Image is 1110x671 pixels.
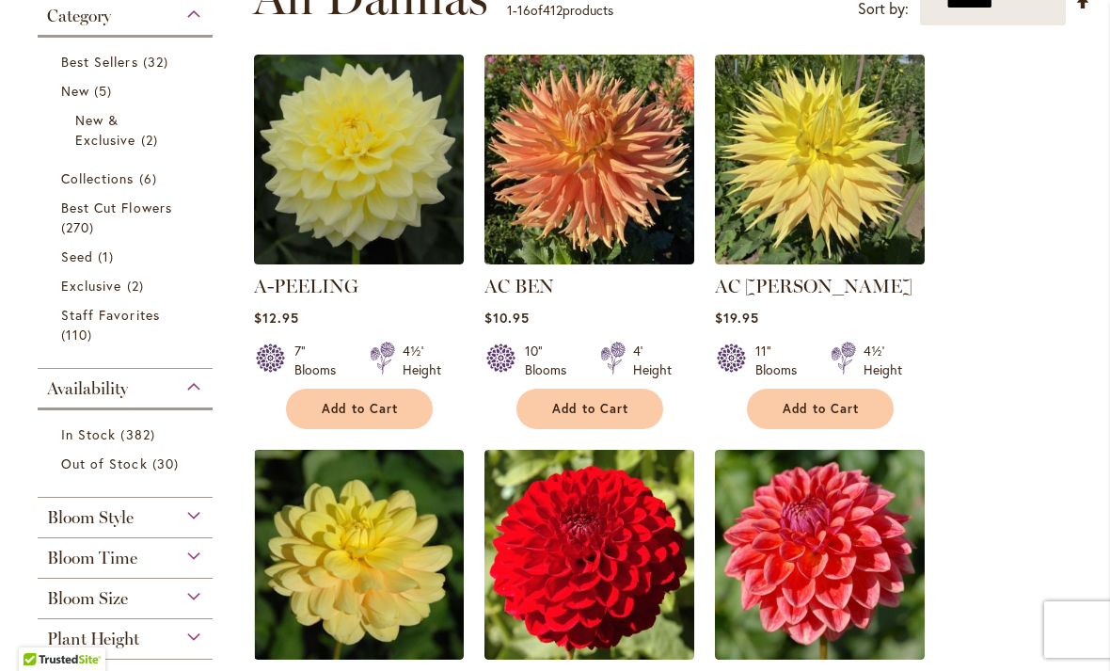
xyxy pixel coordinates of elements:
span: Collections [61,169,135,187]
span: New [61,82,89,100]
span: Bloom Time [47,548,137,568]
span: Seed [61,248,93,265]
span: 382 [120,424,159,444]
a: A-Peeling [254,250,464,268]
a: In Stock 382 [61,424,194,444]
span: $19.95 [715,309,759,327]
img: ALI OOP [484,450,694,660]
a: AC Jeri [715,250,925,268]
div: 11" Blooms [755,342,808,379]
span: 16 [517,1,531,19]
span: Add to Cart [783,401,860,417]
span: 270 [61,217,99,237]
span: 412 [543,1,563,19]
span: $12.95 [254,309,299,327]
img: AC Jeri [715,55,925,264]
div: 4½' Height [864,342,902,379]
span: Availability [47,378,128,399]
span: Best Sellers [61,53,138,71]
span: $10.95 [484,309,530,327]
a: Seed [61,247,194,266]
a: ALL THAT JAZZ [715,646,925,663]
span: In Stock [61,425,116,443]
span: 1 [507,1,513,19]
a: New [61,81,194,101]
img: ALL THAT JAZZ [715,450,925,660]
span: Staff Favorites [61,306,160,324]
a: A-PEELING [254,275,358,297]
span: Bloom Size [47,588,128,609]
span: Out of Stock [61,455,148,472]
button: Add to Cart [747,389,894,429]
div: 10" Blooms [525,342,578,379]
span: Add to Cart [552,401,629,417]
span: Category [47,6,111,26]
span: Add to Cart [322,401,399,417]
a: Staff Favorites [61,305,194,344]
a: Collections [61,168,194,188]
span: New & Exclusive [75,111,135,149]
span: 1 [98,247,119,266]
span: 110 [61,325,97,344]
a: Best Cut Flowers [61,198,194,237]
div: 4' Height [633,342,672,379]
span: Bloom Style [47,507,134,528]
span: 5 [94,81,117,101]
a: New &amp; Exclusive [75,110,180,150]
span: Exclusive [61,277,121,295]
span: 6 [139,168,162,188]
div: 4½' Height [403,342,441,379]
img: A-Peeling [254,55,464,264]
img: AHOY MATEY [254,450,464,660]
a: ALI OOP [484,646,694,663]
img: AC BEN [484,55,694,264]
span: Best Cut Flowers [61,199,172,216]
a: AC [PERSON_NAME] [715,275,912,297]
span: 32 [143,52,173,72]
span: Plant Height [47,629,139,649]
a: Out of Stock 30 [61,454,194,473]
span: 2 [141,130,163,150]
a: AHOY MATEY [254,646,464,663]
span: 2 [127,276,149,296]
button: Add to Cart [286,389,433,429]
a: Best Sellers [61,52,194,72]
div: 7" Blooms [294,342,347,379]
button: Add to Cart [516,389,663,429]
span: 30 [152,454,183,473]
a: AC BEN [484,275,554,297]
a: AC BEN [484,250,694,268]
a: Exclusive [61,276,194,296]
iframe: Launch Accessibility Center [14,604,67,657]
